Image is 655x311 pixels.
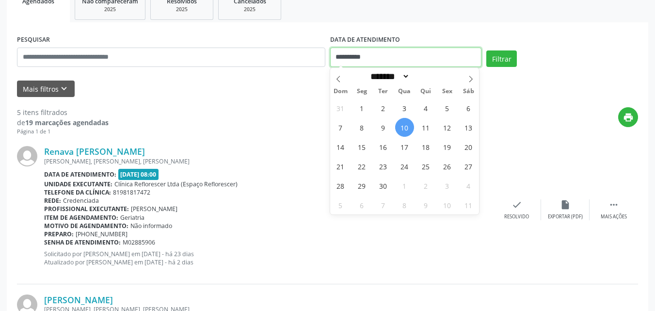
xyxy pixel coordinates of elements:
[504,213,529,220] div: Resolvido
[367,71,410,82] select: Month
[459,196,478,214] span: Outubro 11, 2025
[44,188,111,196] b: Telefone da clínica:
[130,222,172,230] span: Não informado
[395,176,414,195] span: Outubro 1, 2025
[623,112,634,123] i: print
[44,295,113,305] a: [PERSON_NAME]
[120,213,144,222] span: Geriatria
[44,213,118,222] b: Item de agendamento:
[44,250,493,266] p: Solicitado por [PERSON_NAME] em [DATE] - há 23 dias Atualizado por [PERSON_NAME] em [DATE] - há 2...
[560,199,571,210] i: insert_drive_file
[17,81,75,98] button: Mais filtroskeyboard_arrow_down
[331,118,350,137] span: Setembro 7, 2025
[114,180,238,188] span: Clínica Reflorescer Ltda (Espaço Reflorescer)
[511,199,522,210] i: check
[416,157,435,176] span: Setembro 25, 2025
[44,205,129,213] b: Profissional executante:
[330,33,400,48] label: DATA DE ATENDIMENTO
[438,196,457,214] span: Outubro 10, 2025
[618,107,638,127] button: print
[372,88,394,95] span: Ter
[395,137,414,156] span: Setembro 17, 2025
[416,137,435,156] span: Setembro 18, 2025
[113,188,150,196] span: 81981817472
[395,98,414,117] span: Setembro 3, 2025
[352,176,371,195] span: Setembro 29, 2025
[352,137,371,156] span: Setembro 15, 2025
[374,196,393,214] span: Outubro 7, 2025
[17,33,50,48] label: PESQUISAR
[82,6,138,13] div: 2025
[438,176,457,195] span: Outubro 3, 2025
[548,213,583,220] div: Exportar (PDF)
[351,88,372,95] span: Seg
[416,176,435,195] span: Outubro 2, 2025
[331,176,350,195] span: Setembro 28, 2025
[352,118,371,137] span: Setembro 8, 2025
[438,98,457,117] span: Setembro 5, 2025
[374,176,393,195] span: Setembro 30, 2025
[459,137,478,156] span: Setembro 20, 2025
[44,146,145,157] a: Renava [PERSON_NAME]
[44,238,121,246] b: Senha de atendimento:
[374,137,393,156] span: Setembro 16, 2025
[123,238,155,246] span: M02885906
[44,170,116,179] b: Data de atendimento:
[415,88,436,95] span: Qui
[352,157,371,176] span: Setembro 22, 2025
[44,222,128,230] b: Motivo de agendamento:
[486,50,517,67] button: Filtrar
[608,199,619,210] i: 
[459,118,478,137] span: Setembro 13, 2025
[25,118,109,127] strong: 19 marcações agendadas
[416,196,435,214] span: Outubro 9, 2025
[44,196,61,205] b: Rede:
[436,88,458,95] span: Sex
[331,196,350,214] span: Outubro 5, 2025
[438,157,457,176] span: Setembro 26, 2025
[416,118,435,137] span: Setembro 11, 2025
[44,180,112,188] b: Unidade executante:
[17,107,109,117] div: 5 itens filtrados
[438,137,457,156] span: Setembro 19, 2025
[459,176,478,195] span: Outubro 4, 2025
[17,117,109,128] div: de
[438,118,457,137] span: Setembro 12, 2025
[601,213,627,220] div: Mais ações
[131,205,177,213] span: [PERSON_NAME]
[374,157,393,176] span: Setembro 23, 2025
[458,88,479,95] span: Sáb
[410,71,442,82] input: Year
[416,98,435,117] span: Setembro 4, 2025
[331,157,350,176] span: Setembro 21, 2025
[395,118,414,137] span: Setembro 10, 2025
[374,98,393,117] span: Setembro 2, 2025
[352,196,371,214] span: Outubro 6, 2025
[331,98,350,117] span: Agosto 31, 2025
[330,88,351,95] span: Dom
[17,128,109,136] div: Página 1 de 1
[331,137,350,156] span: Setembro 14, 2025
[44,157,493,165] div: [PERSON_NAME], [PERSON_NAME], [PERSON_NAME]
[63,196,99,205] span: Credenciada
[118,169,159,180] span: [DATE] 08:00
[374,118,393,137] span: Setembro 9, 2025
[459,157,478,176] span: Setembro 27, 2025
[225,6,274,13] div: 2025
[395,196,414,214] span: Outubro 8, 2025
[395,157,414,176] span: Setembro 24, 2025
[76,230,128,238] span: [PHONE_NUMBER]
[158,6,206,13] div: 2025
[459,98,478,117] span: Setembro 6, 2025
[59,83,69,94] i: keyboard_arrow_down
[352,98,371,117] span: Setembro 1, 2025
[394,88,415,95] span: Qua
[44,230,74,238] b: Preparo:
[17,146,37,166] img: img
